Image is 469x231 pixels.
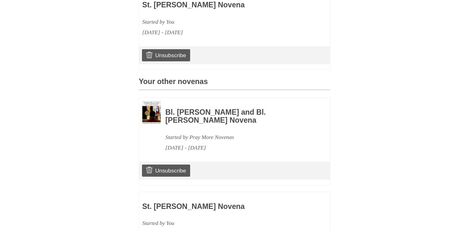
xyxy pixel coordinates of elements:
div: Started by You [142,218,290,228]
div: Started by Pray More Novenas [165,132,313,142]
div: [DATE] - [DATE] [165,142,313,153]
h3: St. [PERSON_NAME] Novena [142,1,290,9]
img: Novena image [142,101,161,124]
h3: St. [PERSON_NAME] Novena [142,203,290,211]
h3: Your other novenas [139,78,330,90]
a: Unsubscribe [142,49,190,61]
h3: Bl. [PERSON_NAME] and Bl. [PERSON_NAME] Novena [165,108,313,125]
a: Unsubscribe [142,165,190,177]
div: [DATE] - [DATE] [142,27,290,38]
div: Started by You [142,17,290,27]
